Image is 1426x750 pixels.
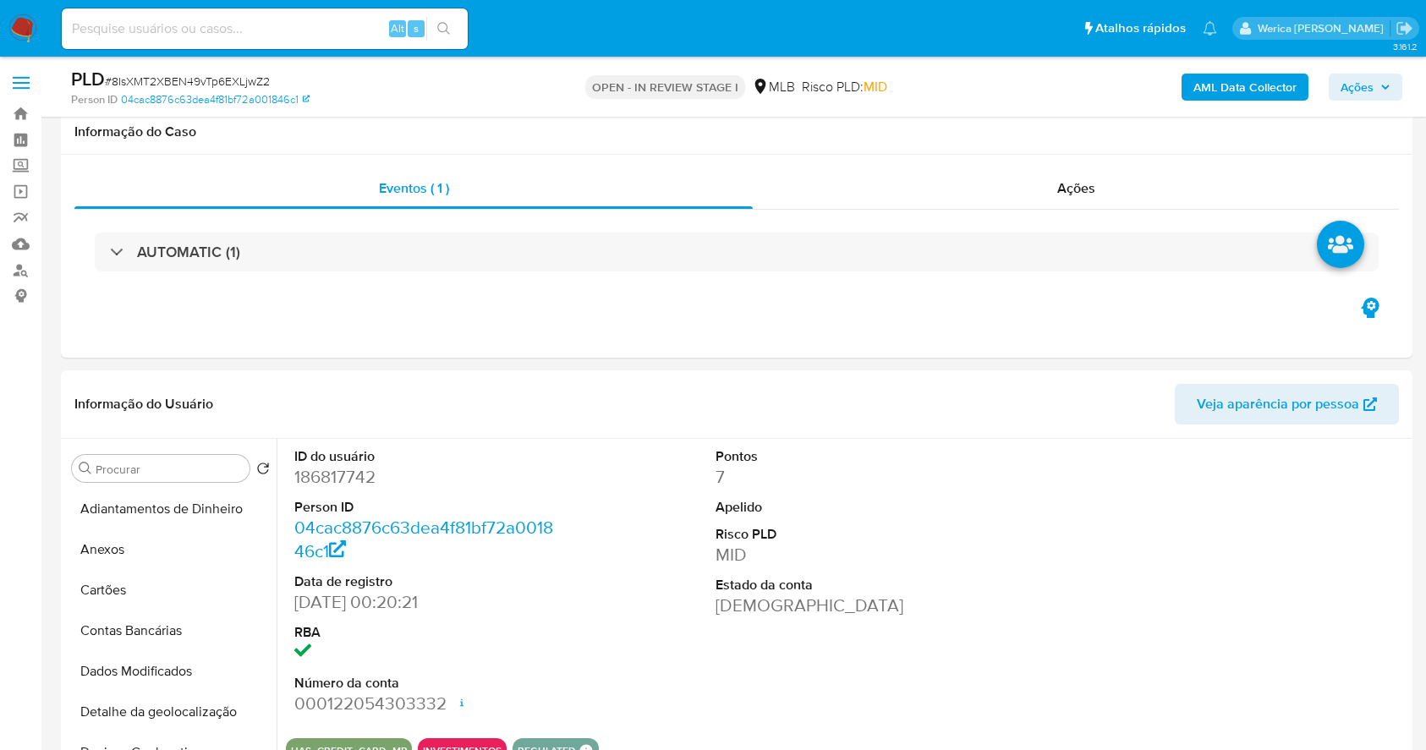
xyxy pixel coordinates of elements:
[585,75,745,99] p: OPEN - IN REVIEW STAGE I
[1329,74,1402,101] button: Ações
[716,594,979,617] dd: [DEMOGRAPHIC_DATA]
[426,17,461,41] button: search-icon
[716,525,979,544] dt: Risco PLD
[1197,384,1359,424] span: Veja aparência por pessoa
[294,447,558,466] dt: ID do usuário
[716,498,979,517] dt: Apelido
[294,623,558,642] dt: RBA
[294,692,558,715] dd: 000122054303332
[95,233,1379,271] div: AUTOMATIC (1)
[414,20,419,36] span: s
[71,65,105,92] b: PLD
[294,498,558,517] dt: Person ID
[137,243,240,261] h3: AUTOMATIC (1)
[65,651,277,692] button: Dados Modificados
[65,610,277,651] button: Contas Bancárias
[65,570,277,610] button: Cartões
[716,465,979,489] dd: 7
[74,396,213,413] h1: Informação do Usuário
[752,78,795,96] div: MLB
[1258,20,1390,36] p: werica.jgaldencio@mercadolivre.com
[65,692,277,732] button: Detalhe da geolocalização
[62,18,468,40] input: Pesquise usuários ou casos...
[716,543,979,567] dd: MID
[121,92,310,107] a: 04cac8876c63dea4f81bf72a001846c1
[391,20,404,36] span: Alt
[379,178,449,198] span: Eventos ( 1 )
[294,674,558,693] dt: Número da conta
[1203,21,1217,36] a: Notificações
[74,123,1399,140] h1: Informação do Caso
[71,92,118,107] b: Person ID
[105,73,270,90] span: # 8IsXMT2XBEN49vTp6EXLjwZ2
[65,489,277,529] button: Adiantamentos de Dinheiro
[294,572,558,591] dt: Data de registro
[1095,19,1186,37] span: Atalhos rápidos
[716,576,979,594] dt: Estado da conta
[1341,74,1374,101] span: Ações
[802,78,887,96] span: Risco PLD:
[294,590,558,614] dd: [DATE] 00:20:21
[1396,19,1413,37] a: Sair
[294,515,553,563] a: 04cac8876c63dea4f81bf72a001846c1
[65,529,277,570] button: Anexos
[1175,384,1399,424] button: Veja aparência por pessoa
[294,465,558,489] dd: 186817742
[716,447,979,466] dt: Pontos
[79,462,92,475] button: Procurar
[256,462,270,480] button: Retornar ao pedido padrão
[96,462,243,477] input: Procurar
[1182,74,1308,101] button: AML Data Collector
[1057,178,1095,198] span: Ações
[1193,74,1297,101] b: AML Data Collector
[864,77,887,96] span: MID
